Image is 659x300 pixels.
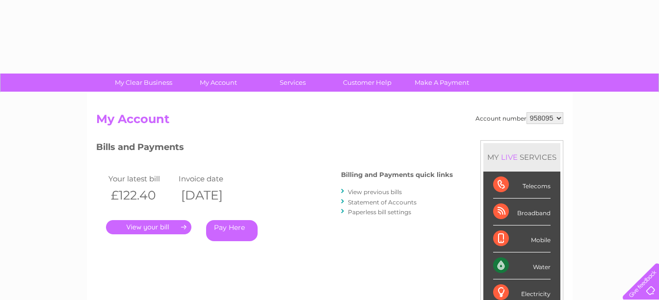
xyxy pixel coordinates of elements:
div: Water [493,252,551,279]
th: £122.40 [106,185,177,205]
th: [DATE] [176,185,247,205]
a: Make A Payment [401,74,482,92]
h2: My Account [96,112,563,131]
a: . [106,220,191,234]
div: Account number [475,112,563,124]
a: My Account [178,74,259,92]
td: Your latest bill [106,172,177,185]
div: Mobile [493,225,551,252]
h3: Bills and Payments [96,140,453,157]
a: Paperless bill settings [348,208,411,216]
div: MY SERVICES [483,143,560,171]
a: My Clear Business [103,74,184,92]
a: View previous bills [348,188,402,196]
a: Statement of Accounts [348,199,417,206]
h4: Billing and Payments quick links [341,171,453,178]
a: Pay Here [206,220,258,241]
a: Services [252,74,333,92]
td: Invoice date [176,172,247,185]
div: Telecoms [493,172,551,199]
div: Broadband [493,199,551,225]
a: Customer Help [327,74,408,92]
div: LIVE [499,152,520,162]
